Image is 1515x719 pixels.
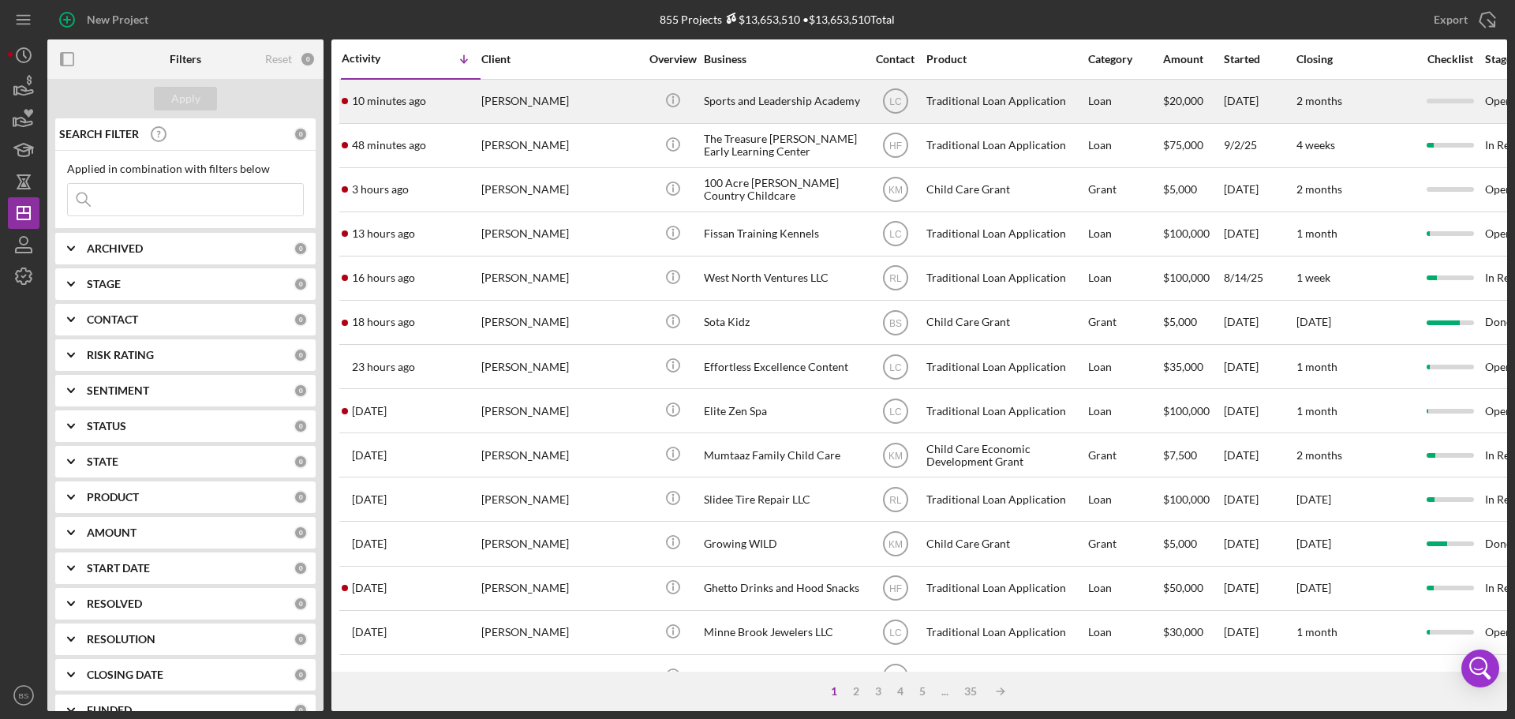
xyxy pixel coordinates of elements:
[87,384,149,397] b: SENTIMENT
[342,52,411,65] div: Activity
[1163,138,1203,152] span: $75,000
[1088,612,1161,653] div: Loan
[888,317,901,328] text: BS
[704,81,862,122] div: Sports and Leadership Academy
[867,685,889,698] div: 3
[1088,257,1161,299] div: Loan
[1163,625,1203,638] span: $30,000
[1088,522,1161,564] div: Grant
[889,96,902,107] text: LC
[1296,581,1331,594] time: [DATE]
[294,313,308,327] div: 0
[889,627,902,638] text: LC
[704,125,862,167] div: The Treasure [PERSON_NAME] Early Learning Center
[1224,478,1295,520] div: [DATE]
[481,213,639,255] div: [PERSON_NAME]
[154,87,217,110] button: Apply
[704,434,862,476] div: Mumtaaz Family Child Care
[59,128,139,140] b: SEARCH FILTER
[926,301,1084,343] div: Child Care Grant
[704,612,862,653] div: Minne Brook Jewelers LLC
[352,537,387,550] time: 2025-09-16 02:44
[294,490,308,504] div: 0
[1088,567,1161,609] div: Loan
[294,384,308,398] div: 0
[294,668,308,682] div: 0
[8,680,39,711] button: BS
[352,670,387,683] time: 2025-09-15 18:20
[1088,53,1161,66] div: Category
[1461,650,1499,687] div: Open Intercom Messenger
[926,213,1084,255] div: Traditional Loan Application
[1224,169,1295,211] div: [DATE]
[1296,625,1337,638] time: 1 month
[1163,271,1210,284] span: $100,000
[481,612,639,653] div: [PERSON_NAME]
[1163,404,1210,418] span: $100,000
[845,685,867,698] div: 2
[889,406,902,417] text: LC
[704,390,862,432] div: Elite Zen Spa
[87,668,163,681] b: CLOSING DATE
[1163,94,1203,107] span: $20,000
[1224,53,1295,66] div: Started
[1163,492,1210,506] span: $100,000
[294,127,308,141] div: 0
[1296,492,1331,506] time: [DATE]
[1296,227,1337,240] time: 1 month
[481,301,639,343] div: [PERSON_NAME]
[481,478,639,520] div: [PERSON_NAME]
[926,125,1084,167] div: Traditional Loan Application
[704,346,862,388] div: Effortless Excellence Content
[704,301,862,343] div: Sota Kidz
[926,390,1084,432] div: Traditional Loan Application
[1296,448,1342,462] time: 2 months
[704,257,862,299] div: West North Ventures LLC
[1416,53,1483,66] div: Checklist
[87,597,142,610] b: RESOLVED
[87,562,150,575] b: START DATE
[294,526,308,540] div: 0
[294,277,308,291] div: 0
[1224,522,1295,564] div: [DATE]
[926,567,1084,609] div: Traditional Loan Application
[67,163,304,175] div: Applied in combination with filters below
[889,672,902,683] text: LC
[643,53,702,66] div: Overview
[352,582,387,594] time: 2025-09-16 01:59
[1296,182,1342,196] time: 2 months
[1088,478,1161,520] div: Loan
[294,703,308,717] div: 0
[294,597,308,611] div: 0
[1296,53,1415,66] div: Closing
[352,139,426,152] time: 2025-09-18 13:32
[926,656,1084,698] div: Traditional Loan Application
[481,53,639,66] div: Client
[352,316,415,328] time: 2025-09-17 19:54
[1434,4,1468,36] div: Export
[889,494,902,505] text: RL
[19,691,29,700] text: BS
[352,227,415,240] time: 2025-09-18 01:39
[911,685,933,698] div: 5
[722,13,800,26] div: $13,653,510
[481,434,639,476] div: [PERSON_NAME]
[481,390,639,432] div: [PERSON_NAME]
[926,81,1084,122] div: Traditional Loan Application
[704,169,862,211] div: 100 Acre [PERSON_NAME] Country Childcare
[481,125,639,167] div: [PERSON_NAME]
[1163,669,1203,683] span: $50,000
[294,348,308,362] div: 0
[1296,94,1342,107] time: 2 months
[1088,81,1161,122] div: Loan
[1224,434,1295,476] div: [DATE]
[352,271,415,284] time: 2025-09-17 22:12
[889,273,902,284] text: RL
[1088,169,1161,211] div: Grant
[926,169,1084,211] div: Child Care Grant
[704,522,862,564] div: Growing WILD
[87,420,126,433] b: STATUS
[352,95,426,107] time: 2025-09-18 14:10
[1296,404,1337,418] time: 1 month
[926,478,1084,520] div: Traditional Loan Application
